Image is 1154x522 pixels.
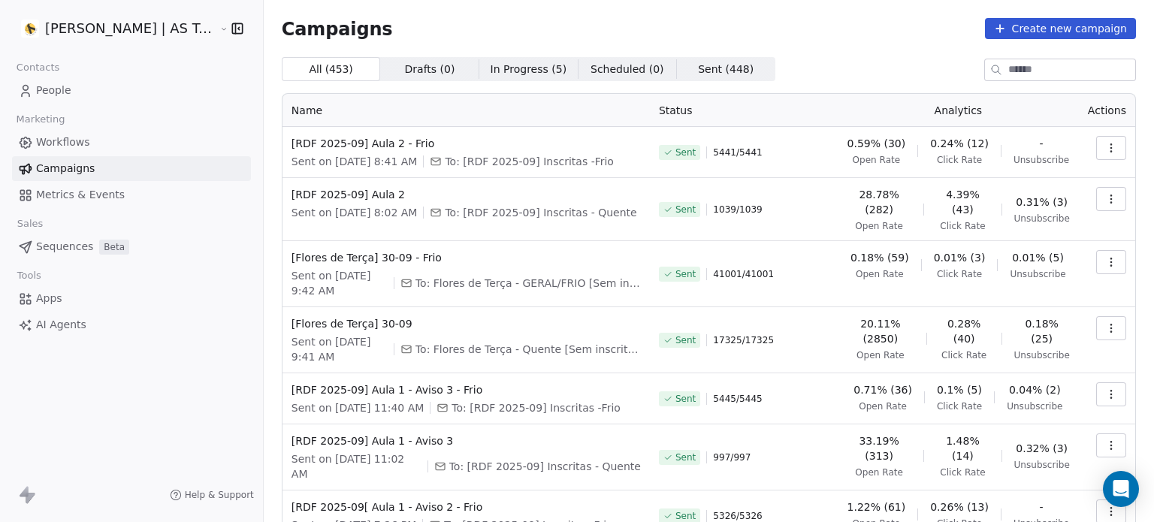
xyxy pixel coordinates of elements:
[18,16,208,41] button: [PERSON_NAME] | AS Treinamentos
[675,146,696,158] span: Sent
[12,130,251,155] a: Workflows
[1040,499,1044,514] span: -
[859,400,907,412] span: Open Rate
[675,204,696,216] span: Sent
[36,291,62,306] span: Apps
[713,451,751,463] span: 997 / 997
[36,83,71,98] span: People
[847,316,914,346] span: 20.11% (2850)
[12,286,251,311] a: Apps
[985,18,1136,39] button: Create new campaign
[847,433,911,463] span: 33.19% (313)
[650,94,838,127] th: Status
[838,94,1079,127] th: Analytics
[1014,349,1070,361] span: Unsubscribe
[940,220,985,232] span: Click Rate
[1079,94,1135,127] th: Actions
[940,466,985,478] span: Click Rate
[445,154,614,169] span: To: [RDF 2025-09] Inscritas -Frio
[937,382,982,397] span: 0.1% (5)
[36,134,90,150] span: Workflows
[713,393,762,405] span: 5445 / 5445
[675,510,696,522] span: Sent
[445,205,636,220] span: To: [RDF 2025-09] Inscritas - Quente
[185,489,254,501] span: Help & Support
[36,161,95,177] span: Campaigns
[292,499,641,514] span: [RDF 2025-09[ Aula 1 - Aviso 2 - Frio
[1014,316,1070,346] span: 0.18% (25)
[292,205,418,220] span: Sent on [DATE] 8:02 AM
[675,451,696,463] span: Sent
[713,510,762,522] span: 5326 / 5326
[292,433,641,448] span: [RDF 2025-09] Aula 1 - Aviso 3
[853,154,901,166] span: Open Rate
[1009,382,1061,397] span: 0.04% (2)
[36,239,93,255] span: Sequences
[675,268,696,280] span: Sent
[452,400,621,415] span: To: [RDF 2025-09] Inscritas -Frio
[930,499,989,514] span: 0.26% (13)
[12,156,251,181] a: Campaigns
[292,187,641,202] span: [RDF 2025-09] Aula 2
[937,268,982,280] span: Click Rate
[934,250,986,265] span: 0.01% (3)
[855,466,903,478] span: Open Rate
[405,62,455,77] span: Drafts ( 0 )
[941,349,986,361] span: Click Rate
[847,187,911,217] span: 28.78% (282)
[1014,154,1069,166] span: Unsubscribe
[12,183,251,207] a: Metrics & Events
[170,489,254,501] a: Help & Support
[713,334,774,346] span: 17325 / 17325
[936,187,989,217] span: 4.39% (43)
[292,136,641,151] span: [RDF 2025-09] Aula 2 - Frio
[12,312,251,337] a: AI Agents
[449,459,641,474] span: To: [RDF 2025-09] Inscritas - Quente
[292,451,421,481] span: Sent on [DATE] 11:02 AM
[853,382,912,397] span: 0.71% (36)
[21,20,39,38] img: Logo%202022%20quad.jpg
[292,268,388,298] span: Sent on [DATE] 9:42 AM
[45,19,216,38] span: [PERSON_NAME] | AS Treinamentos
[847,499,906,514] span: 1.22% (61)
[491,62,567,77] span: In Progress ( 5 )
[292,334,388,364] span: Sent on [DATE] 9:41 AM
[675,334,696,346] span: Sent
[850,250,909,265] span: 0.18% (59)
[415,276,641,291] span: To: Flores de Terça - GERAL/FRIO [Sem inscritas]
[10,56,66,79] span: Contacts
[415,342,641,357] span: To: Flores de Terça - Quente [Sem inscritas]
[292,400,424,415] span: Sent on [DATE] 11:40 AM
[937,154,982,166] span: Click Rate
[856,349,905,361] span: Open Rate
[10,108,71,131] span: Marketing
[11,264,47,287] span: Tools
[282,94,650,127] th: Name
[1040,136,1044,151] span: -
[1103,471,1139,507] div: Open Intercom Messenger
[713,204,762,216] span: 1039 / 1039
[937,400,982,412] span: Click Rate
[930,136,989,151] span: 0.24% (12)
[1014,459,1070,471] span: Unsubscribe
[1016,195,1068,210] span: 0.31% (3)
[11,213,50,235] span: Sales
[1012,250,1064,265] span: 0.01% (5)
[936,433,989,463] span: 1.48% (14)
[1007,400,1062,412] span: Unsubscribe
[713,268,774,280] span: 41001 / 41001
[939,316,989,346] span: 0.28% (40)
[713,146,762,158] span: 5441 / 5441
[698,62,754,77] span: Sent ( 448 )
[36,187,125,203] span: Metrics & Events
[36,317,86,333] span: AI Agents
[99,240,129,255] span: Beta
[675,393,696,405] span: Sent
[292,250,641,265] span: [Flores de Terça] 30-09 - Frio
[1010,268,1065,280] span: Unsubscribe
[282,18,393,39] span: Campaigns
[856,268,904,280] span: Open Rate
[292,382,641,397] span: [RDF 2025-09] Aula 1 - Aviso 3 - Frio
[855,220,903,232] span: Open Rate
[292,154,418,169] span: Sent on [DATE] 8:41 AM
